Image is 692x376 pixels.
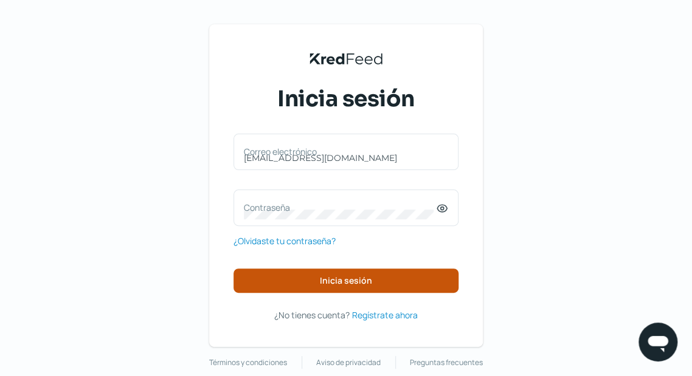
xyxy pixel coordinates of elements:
a: Preguntas frecuentes [410,356,483,369]
a: ¿Olvidaste tu contraseña? [234,233,336,248]
span: Inicia sesión [320,276,372,285]
a: Regístrate ahora [352,307,418,323]
img: chatIcon [646,330,670,354]
label: Correo electrónico [244,146,436,157]
a: Términos y condiciones [209,356,287,369]
button: Inicia sesión [234,268,458,293]
label: Contraseña [244,202,436,213]
span: Inicia sesión [277,84,415,114]
span: ¿No tienes cuenta? [274,309,350,321]
a: Aviso de privacidad [316,356,381,369]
